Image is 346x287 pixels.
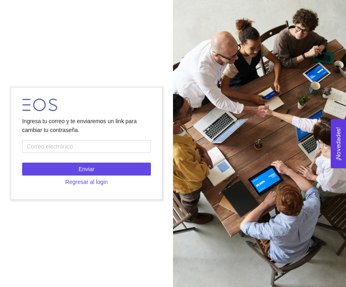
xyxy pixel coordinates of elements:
button: Open Feedback Widget [331,119,346,168]
span: Enviar [78,165,95,173]
button: Enviar [22,163,151,176]
input: Correo electrónico [22,140,151,153]
button: Regresar al login [22,176,151,188]
a: Regresar al login [22,179,151,185]
span: Regresar al login [65,178,108,186]
div: Ingresa tu correo y te enviaremos un link para cambiar tu contraseña. [22,117,151,134]
img: AcciHbW0TsylAAAAAElFTkSuQmCC [22,99,57,111]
